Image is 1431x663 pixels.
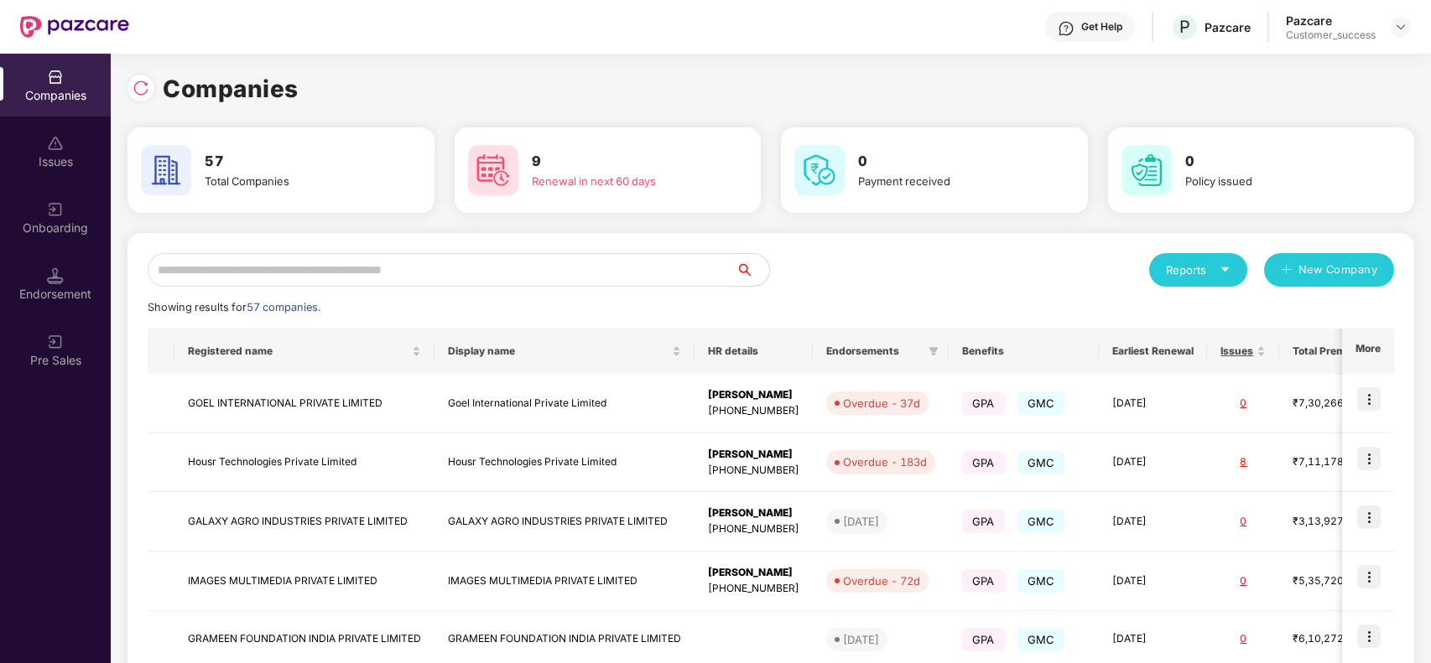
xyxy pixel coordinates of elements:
[1357,624,1381,648] img: icon
[1017,391,1065,415] span: GMC
[794,145,845,195] img: svg+xml;base64,PHN2ZyB4bWxucz0iaHR0cDovL3d3dy53My5vcmcvMjAwMC9zdmciIHdpZHRoPSI2MCIgaGVpZ2h0PSI2MC...
[1220,264,1231,275] span: caret-down
[708,565,799,581] div: [PERSON_NAME]
[708,403,799,419] div: [PHONE_NUMBER]
[1081,20,1122,34] div: Get Help
[1220,514,1266,530] div: 0
[1293,396,1376,412] div: ₹7,30,266.6
[148,301,320,313] span: Showing results for
[826,344,922,358] span: Endorsements
[174,374,435,433] td: GOEL INTERNATIONAL PRIVATE LIMITED
[1293,344,1364,358] span: Total Premium
[708,387,799,403] div: [PERSON_NAME]
[1207,329,1279,374] th: Issues
[532,173,714,189] div: Renewal in next 60 days
[708,463,799,479] div: [PHONE_NUMBER]
[1179,17,1190,37] span: P
[1293,631,1376,647] div: ₹6,10,272.4
[1286,13,1376,28] div: Pazcare
[1220,344,1253,358] span: Issues
[435,552,695,611] td: IMAGES MULTIMEDIA PRIVATE LIMITED
[1220,631,1266,647] div: 0
[1121,145,1172,195] img: svg+xml;base64,PHN2ZyB4bWxucz0iaHR0cDovL3d3dy53My5vcmcvMjAwMC9zdmciIHdpZHRoPSI2MCIgaGVpZ2h0PSI2MC...
[949,329,1099,374] th: Benefits
[1099,374,1207,433] td: [DATE]
[205,173,387,189] div: Total Companies
[1357,565,1381,588] img: icon
[448,344,669,358] span: Display name
[1357,505,1381,529] img: icon
[174,433,435,493] td: Housr Technologies Private Limited
[47,69,64,85] img: svg+xml;base64,PHN2ZyBpZD0iQ29tcGFuaWVzIiB4bWxucz0iaHR0cDovL3d3dy53My5vcmcvMjAwMC9zdmciIHdpZHRoPS...
[47,334,64,350] img: svg+xml;base64,PHN2ZyB3aWR0aD0iMjAiIGhlaWdodD0iMjAiIHZpZXdCb3g9IjAgMCAyMCAyMCIgZmlsbD0ibm9uZSIgeG...
[1293,514,1376,530] div: ₹3,13,927.2
[1185,151,1367,173] h3: 0
[858,173,1040,189] div: Payment received
[1342,329,1394,374] th: More
[435,433,695,493] td: Housr Technologies Private Limited
[1017,569,1065,593] span: GMC
[843,453,927,470] div: Overdue - 183d
[1185,173,1367,189] div: Policy issued
[188,344,408,358] span: Registered name
[1099,492,1207,552] td: [DATE]
[1099,552,1207,611] td: [DATE]
[435,374,695,433] td: Goel International Private Limited
[20,16,129,38] img: New Pazcare Logo
[962,510,1005,533] span: GPA
[735,253,770,287] button: search
[1220,396,1266,412] div: 0
[1357,447,1381,470] img: icon
[695,329,813,374] th: HR details
[708,521,799,537] div: [PHONE_NUMBER]
[141,145,191,195] img: svg+xml;base64,PHN2ZyB4bWxucz0iaHR0cDovL3d3dy53My5vcmcvMjAwMC9zdmciIHdpZHRoPSI2MCIgaGVpZ2h0PSI2MC...
[843,513,879,530] div: [DATE]
[1166,262,1231,278] div: Reports
[962,391,1005,415] span: GPA
[962,569,1005,593] span: GPA
[133,80,149,96] img: svg+xml;base64,PHN2ZyBpZD0iUmVsb2FkLTMyeDMyIiB4bWxucz0iaHR0cDovL3d3dy53My5vcmcvMjAwMC9zdmciIHdpZH...
[843,631,879,648] div: [DATE]
[1286,28,1376,42] div: Customer_success
[1293,573,1376,589] div: ₹5,35,720
[205,151,387,173] h3: 57
[247,301,320,313] span: 57 companies.
[1017,628,1065,651] span: GMC
[1264,253,1394,287] button: plusNew Company
[708,447,799,463] div: [PERSON_NAME]
[1099,329,1207,374] th: Earliest Renewal
[435,329,695,374] th: Display name
[47,201,64,218] img: svg+xml;base64,PHN2ZyB3aWR0aD0iMjAiIGhlaWdodD0iMjAiIHZpZXdCb3g9IjAgMCAyMCAyMCIgZmlsbD0ibm9uZSIgeG...
[532,151,714,173] h3: 9
[174,329,435,374] th: Registered name
[843,572,920,589] div: Overdue - 72d
[1017,510,1065,533] span: GMC
[1279,329,1390,374] th: Total Premium
[47,267,64,284] img: svg+xml;base64,PHN2ZyB3aWR0aD0iMTQuNSIgaGVpZ2h0PSIxNC41IiB2aWV3Qm94PSIwIDAgMTYgMTYiIGZpbGw9Im5vbm...
[735,263,769,277] span: search
[1220,573,1266,589] div: 0
[1099,433,1207,493] td: [DATE]
[708,505,799,521] div: [PERSON_NAME]
[1394,20,1408,34] img: svg+xml;base64,PHN2ZyBpZD0iRHJvcGRvd24tMzJ4MzIiIHhtbG5zPSJodHRwOi8vd3d3LnczLm9yZy8yMDAwL3N2ZyIgd2...
[174,492,435,552] td: GALAXY AGRO INDUSTRIES PRIVATE LIMITED
[925,341,942,361] span: filter
[435,492,695,552] td: GALAXY AGRO INDUSTRIES PRIVATE LIMITED
[1357,387,1381,411] img: icon
[174,552,435,611] td: IMAGES MULTIMEDIA PRIVATE LIMITED
[1220,454,1266,470] div: 8
[47,135,64,152] img: svg+xml;base64,PHN2ZyBpZD0iSXNzdWVzX2Rpc2FibGVkIiB4bWxucz0iaHR0cDovL3d3dy53My5vcmcvMjAwMC9zdmciIH...
[1205,19,1251,35] div: Pazcare
[1298,262,1378,278] span: New Company
[1058,20,1075,37] img: svg+xml;base64,PHN2ZyBpZD0iSGVscC0zMngzMiIgeG1sbnM9Imh0dHA6Ly93d3cudzMub3JnLzIwMDAvc3ZnIiB3aWR0aD...
[468,145,518,195] img: svg+xml;base64,PHN2ZyB4bWxucz0iaHR0cDovL3d3dy53My5vcmcvMjAwMC9zdmciIHdpZHRoPSI2MCIgaGVpZ2h0PSI2MC...
[708,581,799,597] div: [PHONE_NUMBER]
[929,346,939,356] span: filter
[962,628,1005,651] span: GPA
[962,451,1005,474] span: GPA
[163,70,299,107] h1: Companies
[1293,454,1376,470] div: ₹7,11,178.92
[843,395,920,412] div: Overdue - 37d
[1281,264,1292,277] span: plus
[1017,451,1065,474] span: GMC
